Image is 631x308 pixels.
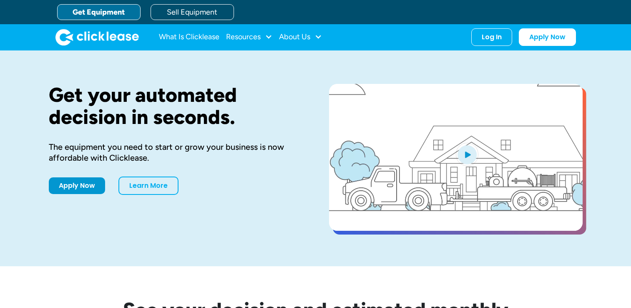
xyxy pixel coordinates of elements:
div: About Us [279,29,322,45]
div: Resources [226,29,272,45]
a: What Is Clicklease [159,29,219,45]
a: Apply Now [519,28,576,46]
a: open lightbox [329,84,583,231]
a: home [55,29,139,45]
a: Apply Now [49,177,105,194]
a: Learn More [118,177,178,195]
div: Log In [482,33,502,41]
img: Blue play button logo on a light blue circular background [456,143,478,166]
a: Sell Equipment [151,4,234,20]
h1: Get your automated decision in seconds. [49,84,302,128]
img: Clicklease logo [55,29,139,45]
a: Get Equipment [57,4,141,20]
div: The equipment you need to start or grow your business is now affordable with Clicklease. [49,141,302,163]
